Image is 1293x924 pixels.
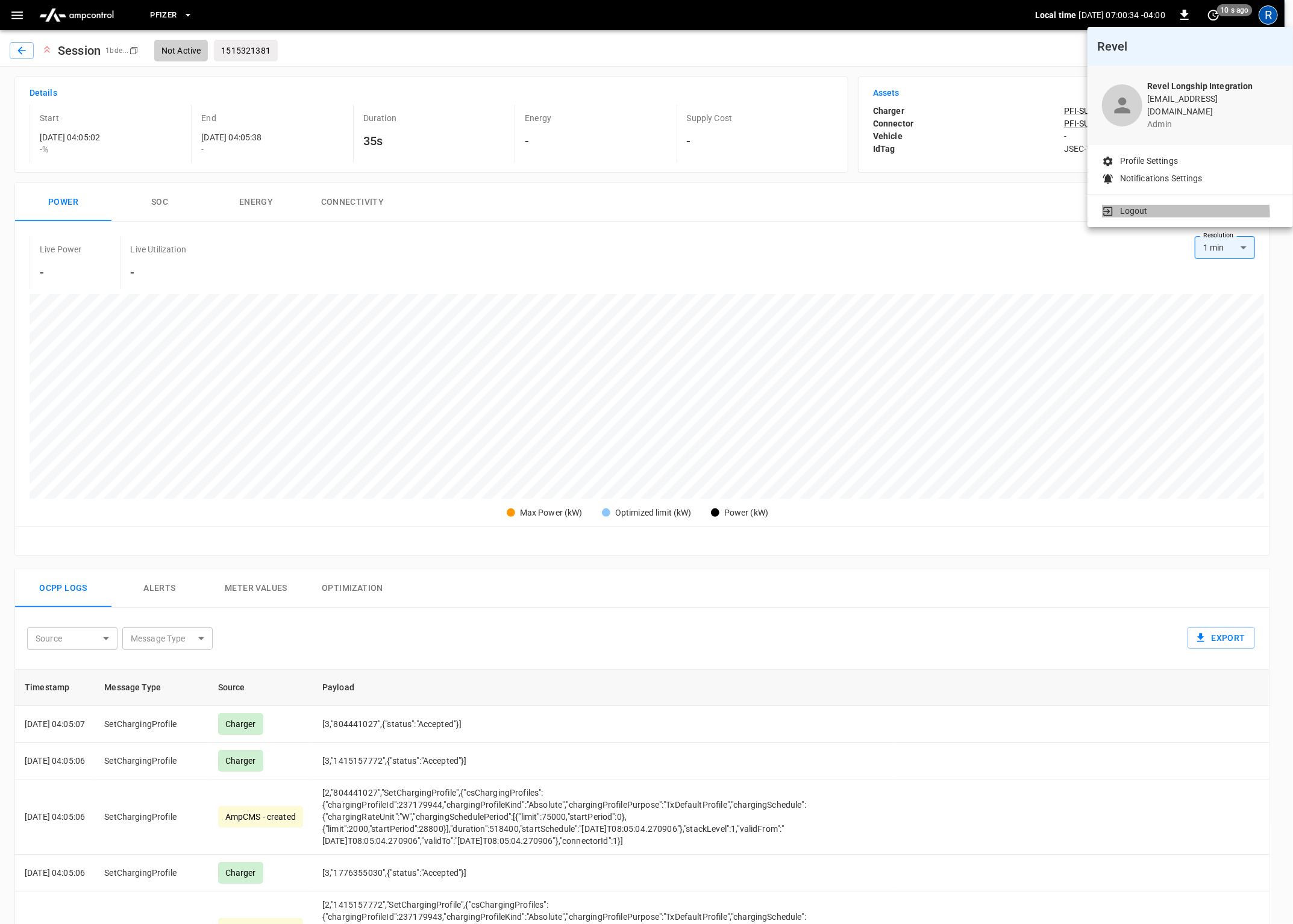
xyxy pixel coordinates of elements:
[1120,172,1203,185] p: Notifications Settings
[1147,81,1253,91] b: Revel Longship Integration
[1120,155,1178,167] p: Profile Settings
[1097,37,1283,56] h6: Revel
[1147,93,1279,118] p: [EMAIL_ADDRESS][DOMAIN_NAME]
[1120,205,1148,217] p: Logout
[1102,84,1142,126] div: profile-icon
[1147,118,1279,131] p: admin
